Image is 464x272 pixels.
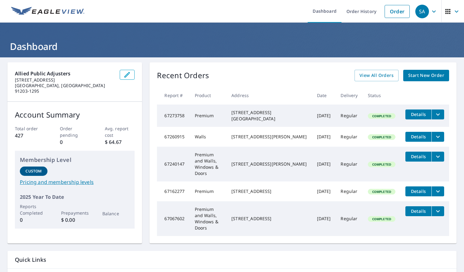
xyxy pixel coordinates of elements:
[431,132,444,142] button: filesDropdownBtn-67260915
[431,186,444,196] button: filesDropdownBtn-67162277
[312,201,336,236] td: [DATE]
[405,132,431,142] button: detailsBtn-67260915
[405,206,431,216] button: detailsBtn-67067602
[15,83,115,94] p: [GEOGRAPHIC_DATA], [GEOGRAPHIC_DATA] 91203-1295
[409,154,428,159] span: Details
[231,109,307,122] div: [STREET_ADDRESS] [GEOGRAPHIC_DATA]
[61,216,89,224] p: $ 0.00
[157,86,190,105] th: Report #
[231,216,307,222] div: [STREET_ADDRESS]
[312,105,336,127] td: [DATE]
[368,162,395,167] span: Completed
[190,127,227,147] td: Walls
[336,181,363,201] td: Regular
[408,72,444,79] span: Start New Order
[157,181,190,201] td: 67162277
[157,70,209,81] p: Recent Orders
[20,156,130,164] p: Membership Level
[61,210,89,216] p: Prepayments
[336,147,363,181] td: Regular
[231,161,307,167] div: [STREET_ADDRESS][PERSON_NAME]
[102,210,130,217] p: Balance
[105,125,135,138] p: Avg. report cost
[431,206,444,216] button: filesDropdownBtn-67067602
[190,181,227,201] td: Premium
[312,86,336,105] th: Date
[15,132,45,139] p: 427
[190,105,227,127] td: Premium
[403,70,449,81] a: Start New Order
[336,127,363,147] td: Regular
[7,40,457,53] h1: Dashboard
[431,109,444,119] button: filesDropdownBtn-67273758
[431,152,444,162] button: filesDropdownBtn-67240147
[409,111,428,117] span: Details
[359,72,394,79] span: View All Orders
[25,168,42,174] p: Custom
[405,152,431,162] button: detailsBtn-67240147
[157,105,190,127] td: 67273758
[15,77,115,83] p: [STREET_ADDRESS]
[157,201,190,236] td: 67067602
[405,109,431,119] button: detailsBtn-67273758
[157,127,190,147] td: 67260915
[368,217,395,221] span: Completed
[15,256,449,264] p: Quick Links
[15,109,135,120] p: Account Summary
[60,138,90,146] p: 0
[190,86,227,105] th: Product
[312,147,336,181] td: [DATE]
[336,105,363,127] td: Regular
[409,208,428,214] span: Details
[20,178,130,186] a: Pricing and membership levels
[105,138,135,146] p: $ 64.67
[385,5,410,18] a: Order
[15,125,45,132] p: Total order
[157,147,190,181] td: 67240147
[226,86,312,105] th: Address
[368,135,395,139] span: Completed
[368,190,395,194] span: Completed
[231,134,307,140] div: [STREET_ADDRESS][PERSON_NAME]
[409,134,428,140] span: Details
[355,70,399,81] a: View All Orders
[405,186,431,196] button: detailsBtn-67162277
[336,86,363,105] th: Delivery
[60,125,90,138] p: Order pending
[231,188,307,194] div: [STREET_ADDRESS]
[312,181,336,201] td: [DATE]
[11,7,84,16] img: EV Logo
[190,201,227,236] td: Premium and Walls, Windows & Doors
[409,188,428,194] span: Details
[312,127,336,147] td: [DATE]
[336,201,363,236] td: Regular
[20,203,47,216] p: Reports Completed
[20,216,47,224] p: 0
[415,5,429,18] div: SA
[15,70,115,77] p: Allied Public Adjusters
[190,147,227,181] td: Premium and Walls, Windows & Doors
[368,114,395,118] span: Completed
[363,86,400,105] th: Status
[20,193,130,201] p: 2025 Year To Date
